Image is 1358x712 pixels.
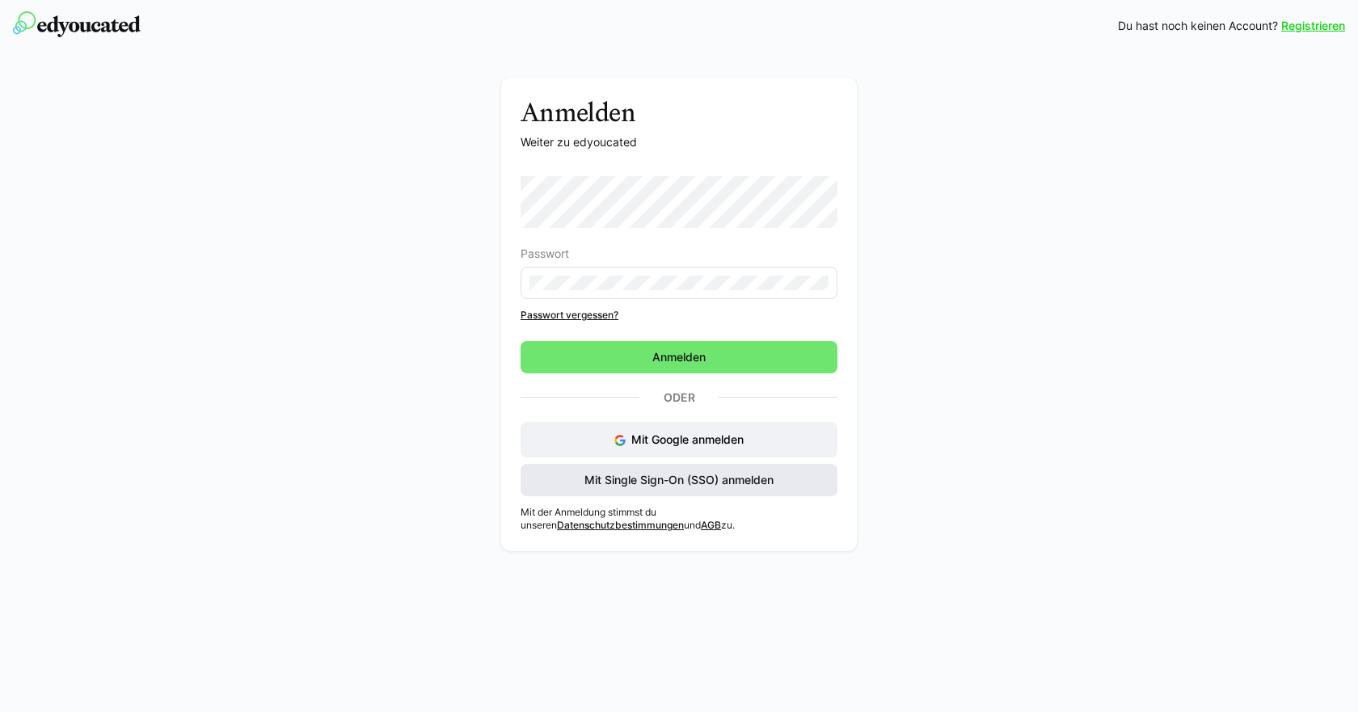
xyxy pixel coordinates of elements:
[1118,18,1278,34] span: Du hast noch keinen Account?
[650,349,708,365] span: Anmelden
[557,519,684,531] a: Datenschutzbestimmungen
[521,506,837,532] p: Mit der Anmeldung stimmst du unseren und zu.
[639,386,719,409] p: Oder
[521,422,837,457] button: Mit Google anmelden
[521,341,837,373] button: Anmelden
[521,247,569,260] span: Passwort
[701,519,721,531] a: AGB
[631,432,744,446] span: Mit Google anmelden
[521,134,837,150] p: Weiter zu edyoucated
[521,97,837,128] h3: Anmelden
[13,11,141,37] img: edyoucated
[521,309,837,322] a: Passwort vergessen?
[521,464,837,496] button: Mit Single Sign-On (SSO) anmelden
[582,472,776,488] span: Mit Single Sign-On (SSO) anmelden
[1281,18,1345,34] a: Registrieren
